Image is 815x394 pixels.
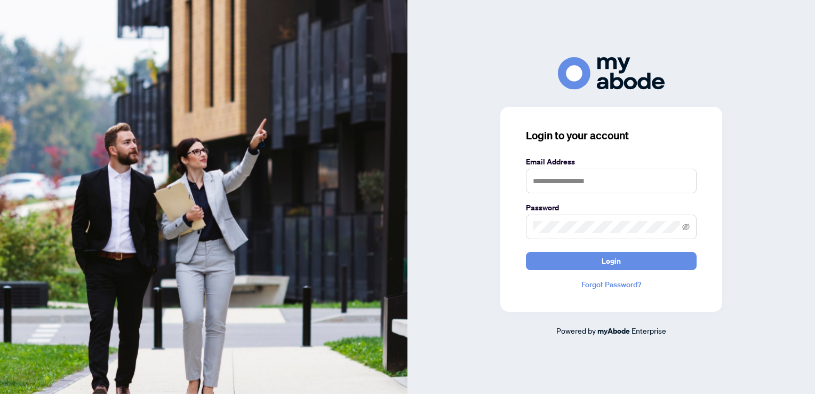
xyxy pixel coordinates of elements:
span: Powered by [556,326,596,335]
span: Enterprise [632,326,666,335]
span: Login [602,253,621,270]
a: Forgot Password? [526,279,697,290]
label: Password [526,202,697,214]
button: Login [526,252,697,270]
img: ma-logo [558,57,665,90]
label: Email Address [526,156,697,168]
h3: Login to your account [526,128,697,143]
span: eye-invisible [682,223,690,231]
a: myAbode [597,325,630,337]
